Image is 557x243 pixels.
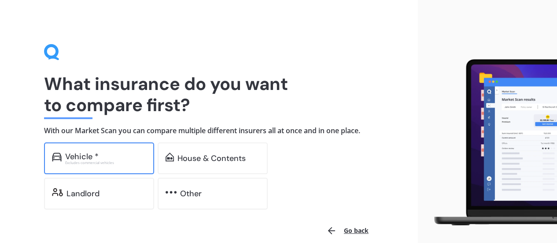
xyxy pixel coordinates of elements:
[321,220,374,241] button: Go back
[44,126,374,135] h4: With our Market Scan you can compare multiple different insurers all at once and in one place.
[166,153,174,161] img: home-and-contents.b802091223b8502ef2dd.svg
[52,188,63,197] img: landlord.470ea2398dcb263567d0.svg
[166,188,177,197] img: other.81dba5aafe580aa69f38.svg
[425,56,557,229] img: laptop.webp
[65,152,99,161] div: Vehicle *
[52,153,62,161] img: car.f15378c7a67c060ca3f3.svg
[66,189,100,198] div: Landlord
[177,154,246,163] div: House & Contents
[44,73,374,116] h1: What insurance do you want to compare first?
[65,161,146,164] div: Excludes commercial vehicles
[180,189,202,198] div: Other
